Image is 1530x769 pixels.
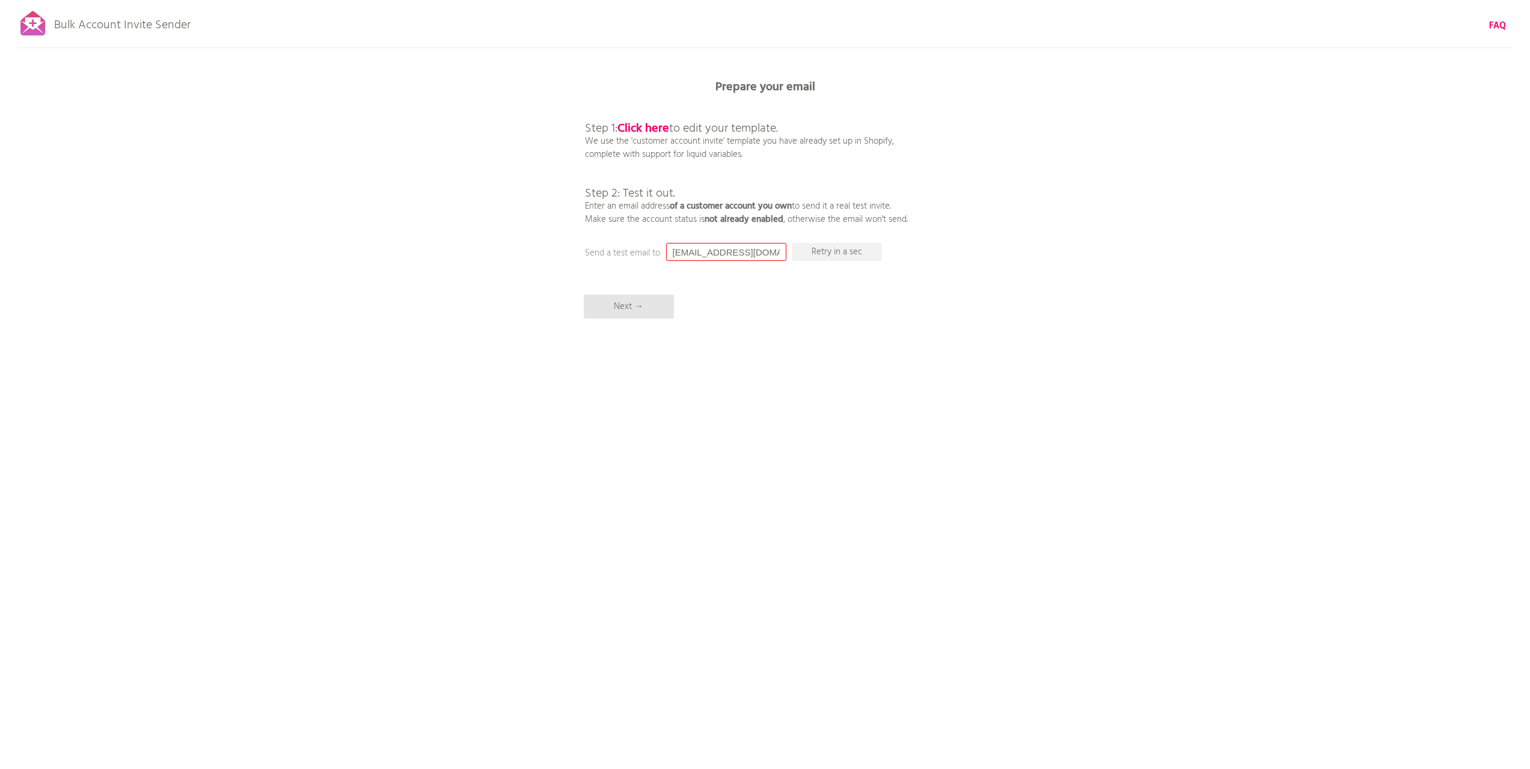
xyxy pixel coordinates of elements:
p: Bulk Account Invite Sender [54,7,191,37]
b: Prepare your email [715,78,815,97]
p: Retry in a sec [792,243,882,261]
p: Next → [584,295,674,319]
b: not already enabled [705,212,783,227]
a: FAQ [1489,19,1506,32]
p: Send a test email to [585,247,825,260]
span: Step 2: Test it out. [585,184,675,203]
b: FAQ [1489,19,1506,33]
p: We use the 'customer account invite' template you have already set up in Shopify, complete with s... [585,96,908,226]
span: Step 1: to edit your template. [585,119,778,138]
a: Click here [617,119,669,138]
b: of a customer account you own [670,199,792,213]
